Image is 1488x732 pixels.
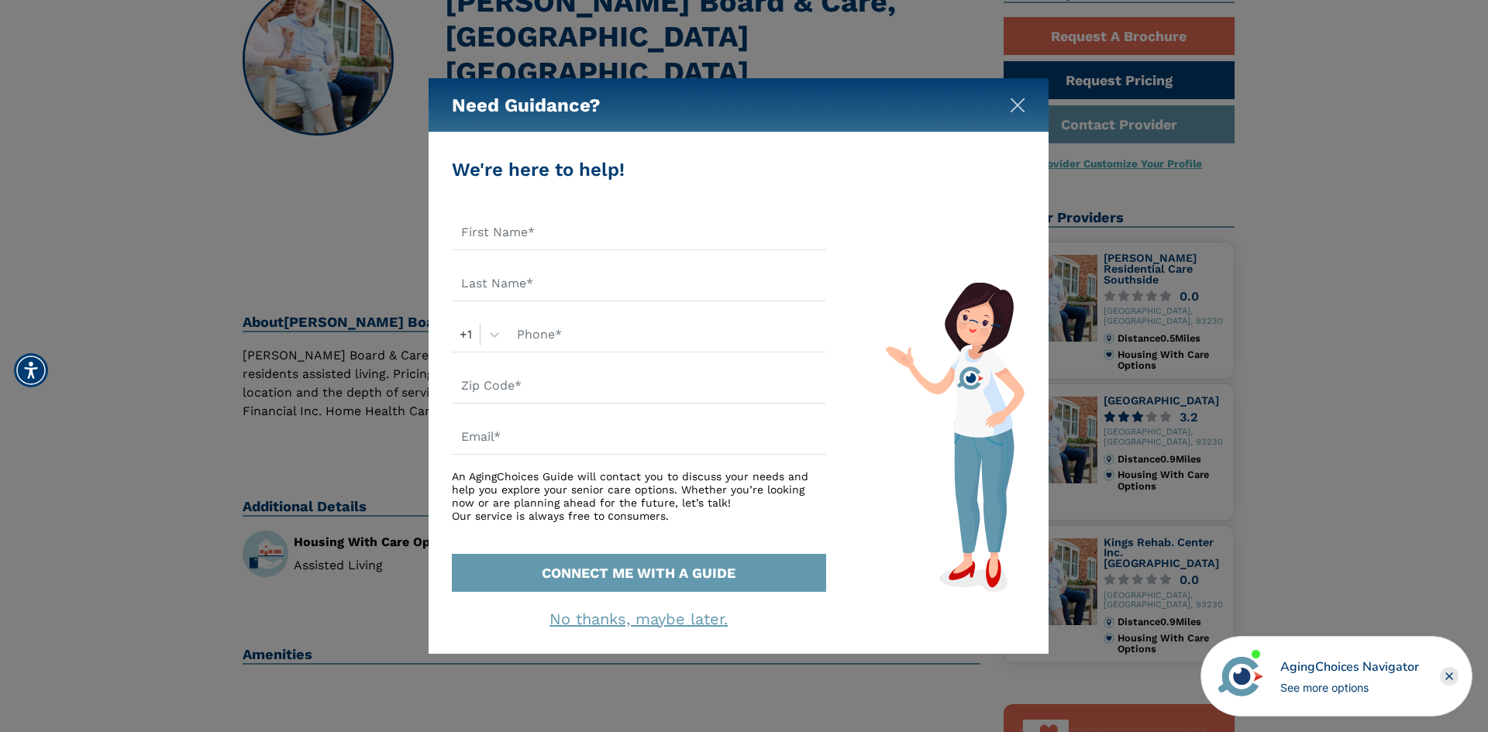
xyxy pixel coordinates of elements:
div: Close [1440,667,1459,686]
div: We're here to help! [452,156,826,184]
div: Accessibility Menu [14,353,48,387]
button: CONNECT ME WITH A GUIDE [452,554,826,592]
img: avatar [1214,650,1267,703]
img: match-guide-form.svg [885,282,1025,592]
img: modal-close.svg [1010,98,1025,113]
input: First Name* [452,215,826,250]
a: No thanks, maybe later. [549,610,728,628]
div: See more options [1280,679,1419,696]
div: An AgingChoices Guide will contact you to discuss your needs and help you explore your senior car... [452,470,826,522]
input: Email* [452,419,826,455]
div: AgingChoices Navigator [1280,658,1419,676]
h5: Need Guidance? [452,78,601,132]
input: Last Name* [452,266,826,301]
input: Zip Code* [452,368,826,404]
button: Close [1010,95,1025,110]
input: Phone* [508,317,826,352]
